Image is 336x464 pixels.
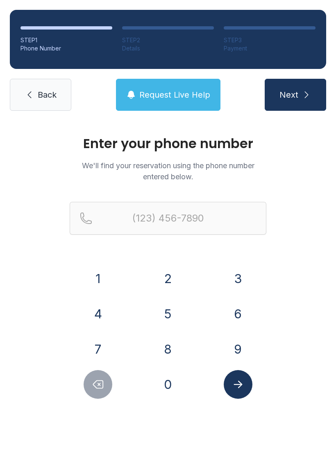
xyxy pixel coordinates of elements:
[122,44,214,53] div: Details
[84,335,112,363] button: 7
[70,137,266,150] h1: Enter your phone number
[224,36,316,44] div: STEP 3
[224,299,252,328] button: 6
[70,202,266,235] input: Reservation phone number
[84,299,112,328] button: 4
[154,370,182,399] button: 0
[84,370,112,399] button: Delete number
[224,264,252,293] button: 3
[122,36,214,44] div: STEP 2
[154,335,182,363] button: 8
[20,44,112,53] div: Phone Number
[154,264,182,293] button: 2
[70,160,266,182] p: We'll find your reservation using the phone number entered below.
[38,89,57,101] span: Back
[139,89,210,101] span: Request Live Help
[224,44,316,53] div: Payment
[224,335,252,363] button: 9
[224,370,252,399] button: Submit lookup form
[20,36,112,44] div: STEP 1
[154,299,182,328] button: 5
[279,89,298,101] span: Next
[84,264,112,293] button: 1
